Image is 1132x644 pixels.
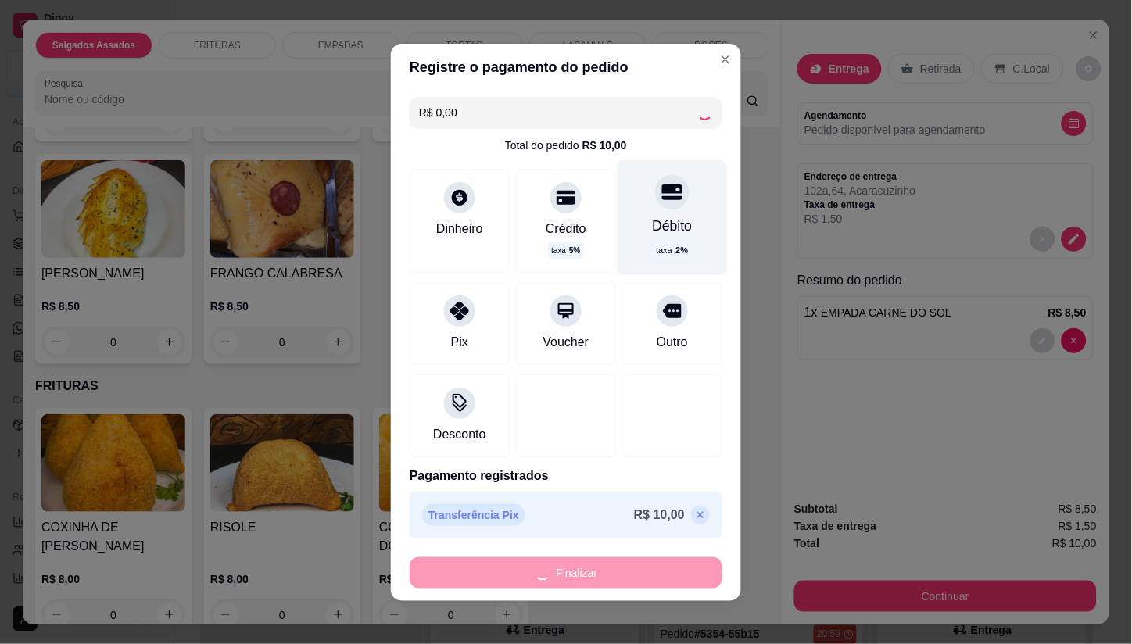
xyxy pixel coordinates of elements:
[697,105,713,120] div: Loading
[391,44,741,91] header: Registre o pagamento do pedido
[505,138,627,153] div: Total do pedido
[419,97,697,128] input: Ex.: hambúrguer de cordeiro
[676,244,689,257] span: 2 %
[422,504,525,526] p: Transferência Pix
[410,467,722,485] p: Pagamento registrados
[543,333,589,352] div: Voucher
[653,216,693,236] div: Débito
[582,138,627,153] div: R$ 10,00
[656,244,688,257] p: taxa
[551,245,580,256] p: taxa
[451,333,468,352] div: Pix
[657,333,688,352] div: Outro
[436,220,483,238] div: Dinheiro
[433,425,486,444] div: Desconto
[546,220,586,238] div: Crédito
[634,506,685,524] p: R$ 10,00
[713,47,738,72] button: Close
[569,245,580,256] span: 5 %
